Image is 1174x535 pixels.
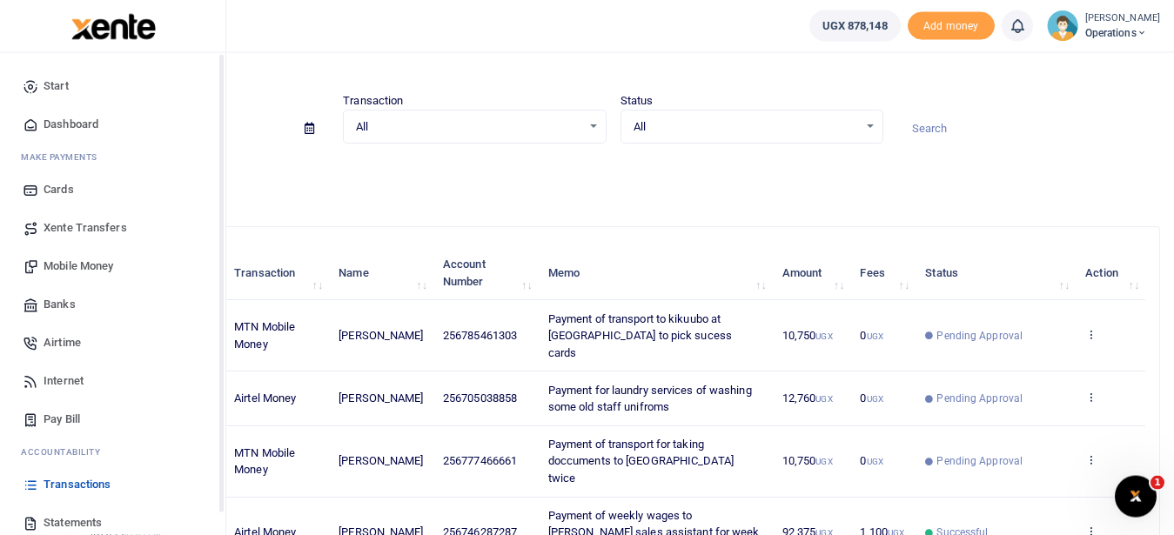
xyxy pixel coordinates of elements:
a: profile-user [PERSON_NAME] Operations [1047,10,1160,42]
small: UGX [867,331,883,341]
a: Airtime [14,324,211,362]
a: Start [14,67,211,105]
span: All [634,118,858,136]
th: Memo: activate to sort column ascending [539,246,773,300]
a: Pay Bill [14,400,211,438]
a: Internet [14,362,211,400]
span: 256785461303 [443,329,517,342]
a: Banks [14,285,211,324]
span: MTN Mobile Money [234,446,295,477]
li: Wallet ballance [802,10,908,42]
th: Status: activate to sort column ascending [916,246,1076,300]
span: Pending Approval [936,391,1023,406]
a: Add money [908,18,995,31]
label: Transaction [343,92,403,110]
span: 1 [1151,476,1164,490]
span: MTN Mobile Money [234,320,295,351]
span: Pay Bill [44,411,80,428]
a: Dashboard [14,105,211,144]
a: Cards [14,171,211,209]
th: Account Number: activate to sort column ascending [433,246,539,300]
span: Mobile Money [44,257,113,275]
li: Toup your wallet [908,12,995,41]
p: Download [66,164,1160,183]
span: 12,760 [782,391,833,405]
span: Payment of transport for taking doccuments to [GEOGRAPHIC_DATA] twice [548,438,734,485]
small: UGX [867,394,883,404]
th: Amount: activate to sort column ascending [773,246,851,300]
span: Statements [44,514,102,532]
span: 256705038858 [443,391,517,405]
span: Airtime [44,334,81,351]
img: profile-user [1047,10,1078,42]
span: Start [44,77,69,95]
span: All [356,118,580,136]
span: Internet [44,372,84,390]
a: UGX 878,148 [809,10,901,42]
a: logo-small logo-large logo-large [70,19,156,32]
img: logo-large [71,14,156,40]
li: Ac [14,438,211,465]
span: Pending Approval [936,328,1023,344]
small: UGX [867,457,883,466]
iframe: Intercom live chat [1115,476,1157,518]
small: [PERSON_NAME] [1085,11,1160,26]
span: Pending Approval [936,453,1023,469]
span: Xente Transfers [44,219,127,237]
a: Transactions [14,465,211,504]
input: Search [897,114,1160,144]
span: Banks [44,296,76,313]
th: Name: activate to sort column ascending [329,246,433,300]
span: Airtel Money [234,391,296,405]
th: Transaction: activate to sort column ascending [225,246,329,300]
a: Mobile Money [14,247,211,285]
span: 0 [860,391,882,405]
span: 0 [860,454,882,467]
span: countability [34,445,100,458]
label: Status [621,92,654,110]
span: ake Payments [30,150,97,164]
small: UGX [815,331,832,341]
th: Fees: activate to sort column ascending [850,246,916,300]
span: Add money [908,12,995,41]
small: UGX [815,457,832,466]
span: Cards [44,181,74,198]
th: Action: activate to sort column ascending [1076,246,1145,300]
span: 256777466661 [443,454,517,467]
small: UGX [815,394,832,404]
span: 10,750 [782,454,833,467]
span: Operations [1085,25,1160,41]
a: Xente Transfers [14,209,211,247]
span: [PERSON_NAME] [339,391,423,405]
span: [PERSON_NAME] [339,329,423,342]
span: [PERSON_NAME] [339,454,423,467]
span: 0 [860,329,882,342]
span: Payment of transport to kikuubo at [GEOGRAPHIC_DATA] to pick sucess cards [548,312,732,359]
span: UGX 878,148 [822,17,888,35]
span: 10,750 [782,329,833,342]
span: Payment for laundry services of washing some old staff unifroms [548,384,752,414]
h4: Transactions [66,50,1160,70]
li: M [14,144,211,171]
span: Transactions [44,476,111,493]
span: Dashboard [44,116,98,133]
